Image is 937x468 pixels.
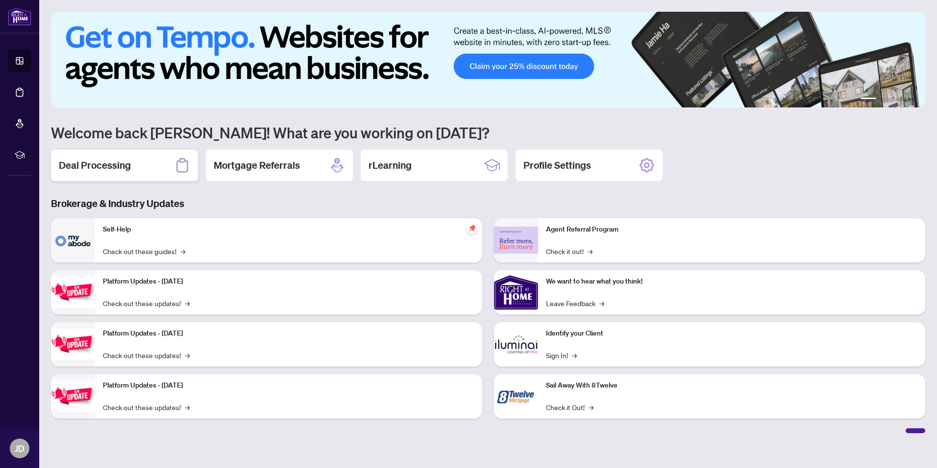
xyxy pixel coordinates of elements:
[51,197,925,210] h3: Brokerage & Industry Updates
[494,227,538,254] img: Agent Referral Program
[51,381,95,412] img: Platform Updates - June 23, 2025
[572,350,577,361] span: →
[599,298,604,309] span: →
[369,158,412,172] h2: rLearning
[15,442,25,455] span: JD
[861,98,876,102] button: 1
[185,298,190,309] span: →
[180,246,185,257] span: →
[589,402,593,413] span: →
[103,276,474,287] p: Platform Updates - [DATE]
[546,276,917,287] p: We want to hear what you think!
[51,123,925,142] h1: Welcome back [PERSON_NAME]! What are you working on [DATE]?
[103,224,474,235] p: Self-Help
[494,374,538,418] img: Sail Away With 8Twelve
[103,298,190,309] a: Check out these updates!→
[103,380,474,391] p: Platform Updates - [DATE]
[523,158,591,172] h2: Profile Settings
[51,12,925,107] img: Slide 0
[494,270,538,314] img: We want to hear what you think!
[59,158,131,172] h2: Deal Processing
[546,224,917,235] p: Agent Referral Program
[185,402,190,413] span: →
[103,402,190,413] a: Check out these updates!→
[467,222,478,234] span: pushpin
[185,350,190,361] span: →
[896,98,900,102] button: 4
[103,350,190,361] a: Check out these updates!→
[904,98,908,102] button: 5
[494,322,538,366] img: Identify your Client
[880,98,884,102] button: 2
[8,7,31,26] img: logo
[546,380,917,391] p: Sail Away With 8Twelve
[103,328,474,339] p: Platform Updates - [DATE]
[888,98,892,102] button: 3
[546,246,592,257] a: Check it out!→
[546,402,593,413] a: Check it Out!→
[546,350,577,361] a: Sign In!→
[51,277,95,308] img: Platform Updates - July 21, 2025
[546,298,604,309] a: Leave Feedback→
[546,328,917,339] p: Identify your Client
[103,246,185,257] a: Check out these guides!→
[214,158,300,172] h2: Mortgage Referrals
[898,434,927,463] button: Open asap
[588,246,592,257] span: →
[912,98,915,102] button: 6
[51,329,95,360] img: Platform Updates - July 8, 2025
[51,218,95,262] img: Self-Help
